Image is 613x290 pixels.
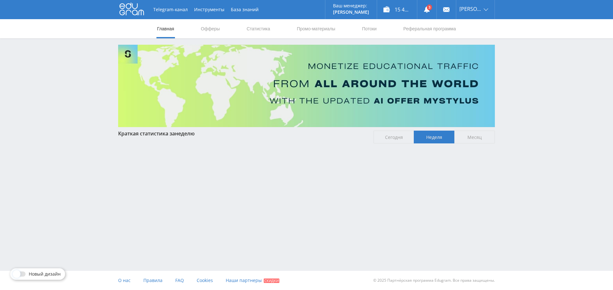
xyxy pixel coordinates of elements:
span: [PERSON_NAME] [459,6,482,11]
span: Неделя [414,131,454,143]
a: Промо-материалы [296,19,336,38]
a: Потоки [361,19,377,38]
div: © 2025 Партнёрская программа Edugram. Все права защищены. [310,271,495,290]
span: Новый дизайн [29,271,61,277]
a: Наши партнеры Скидки [226,271,279,290]
a: О нас [118,271,131,290]
span: Правила [143,277,163,283]
a: Правила [143,271,163,290]
span: FAQ [175,277,184,283]
div: Краткая статистика за [118,131,367,136]
span: неделю [175,130,195,137]
img: Banner [118,45,495,127]
a: Cookies [197,271,213,290]
p: [PERSON_NAME] [333,10,369,15]
span: О нас [118,277,131,283]
a: Главная [156,19,175,38]
a: Статистика [246,19,271,38]
span: Наши партнеры [226,277,262,283]
a: Реферальная программа [403,19,457,38]
a: Офферы [200,19,221,38]
a: FAQ [175,271,184,290]
span: Сегодня [374,131,414,143]
p: Ваш менеджер: [333,3,369,8]
span: Месяц [454,131,495,143]
span: Cookies [197,277,213,283]
span: Скидки [264,279,279,283]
